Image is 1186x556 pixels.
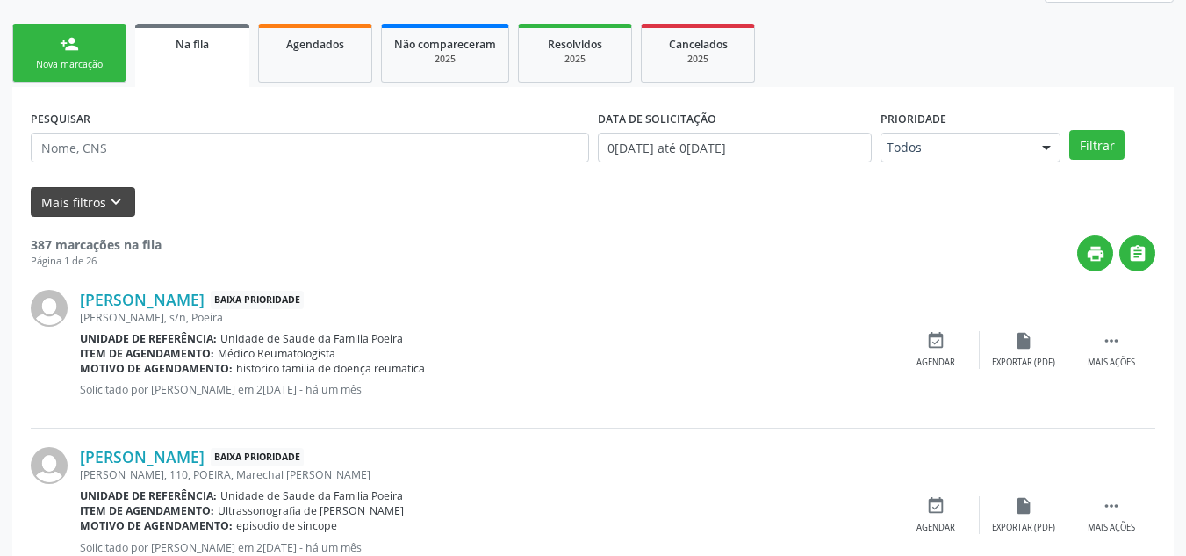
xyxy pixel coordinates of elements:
a: [PERSON_NAME] [80,447,205,466]
div: 2025 [654,53,742,66]
i: insert_drive_file [1014,496,1033,516]
input: Selecione um intervalo [598,133,873,162]
button: Mais filtroskeyboard_arrow_down [31,187,135,218]
div: Nova marcação [25,58,113,71]
div: Exportar (PDF) [992,522,1055,534]
span: Médico Reumatologista [218,346,335,361]
i: event_available [926,496,945,516]
span: Não compareceram [394,37,496,52]
button:  [1119,235,1155,271]
span: Baixa Prioridade [211,291,304,309]
i: keyboard_arrow_down [106,192,126,212]
span: episodio de sincope [236,518,337,533]
label: DATA DE SOLICITAÇÃO [598,105,716,133]
strong: 387 marcações na fila [31,236,162,253]
b: Unidade de referência: [80,331,217,346]
b: Motivo de agendamento: [80,361,233,376]
a: [PERSON_NAME] [80,290,205,309]
div: Página 1 de 26 [31,254,162,269]
img: img [31,290,68,327]
b: Unidade de referência: [80,488,217,503]
div: 2025 [531,53,619,66]
span: Na fila [176,37,209,52]
span: Ultrassonografia de [PERSON_NAME] [218,503,404,518]
b: Motivo de agendamento: [80,518,233,533]
button: Filtrar [1069,130,1125,160]
span: Resolvidos [548,37,602,52]
span: Unidade de Saude da Familia Poeira [220,331,403,346]
span: historico familia de doença reumatica [236,361,425,376]
i:  [1102,496,1121,516]
span: Agendados [286,37,344,52]
div: Mais ações [1088,522,1135,534]
span: Cancelados [669,37,728,52]
div: [PERSON_NAME], 110, POEIRA, Marechal [PERSON_NAME] [80,467,892,482]
img: img [31,447,68,484]
i:  [1128,244,1147,264]
b: Item de agendamento: [80,503,214,518]
span: Todos [887,139,1024,156]
i: print [1086,244,1105,264]
label: PESQUISAR [31,105,90,133]
i: event_available [926,331,945,350]
button: print [1077,235,1113,271]
div: [PERSON_NAME], s/n, Poeira [80,310,892,325]
span: Unidade de Saude da Familia Poeira [220,488,403,503]
span: Baixa Prioridade [211,448,304,466]
b: Item de agendamento: [80,346,214,361]
input: Nome, CNS [31,133,589,162]
i: insert_drive_file [1014,331,1033,350]
div: person_add [60,34,79,54]
label: Prioridade [881,105,946,133]
div: Exportar (PDF) [992,357,1055,369]
div: Agendar [916,357,955,369]
p: Solicitado por [PERSON_NAME] em 2[DATE] - há um mês [80,382,892,397]
i:  [1102,331,1121,350]
div: 2025 [394,53,496,66]
div: Mais ações [1088,357,1135,369]
div: Agendar [916,522,955,534]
